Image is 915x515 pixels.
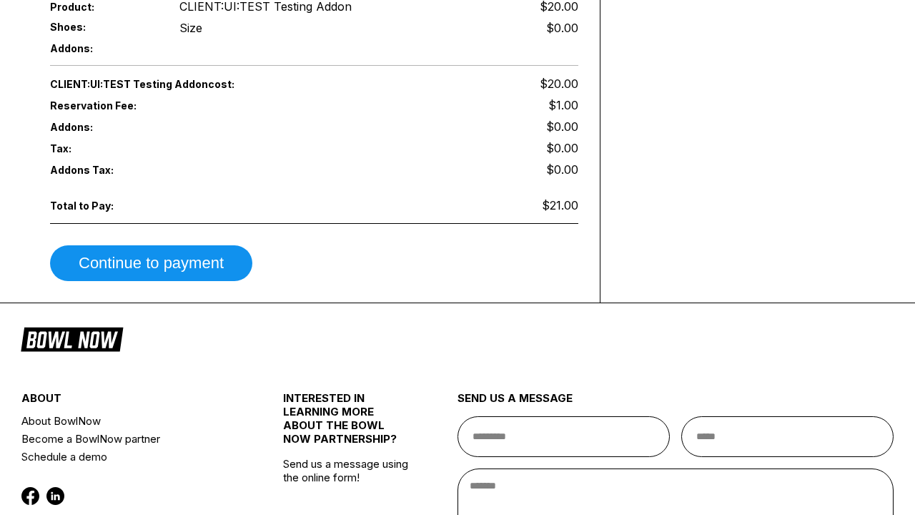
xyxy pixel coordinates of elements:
[542,198,578,212] span: $21.00
[50,21,156,33] span: Shoes:
[50,142,156,154] span: Tax:
[179,21,202,35] div: Size
[50,42,156,54] span: Addons:
[546,21,578,35] div: $0.00
[540,77,578,91] span: $20.00
[548,98,578,112] span: $1.00
[546,119,578,134] span: $0.00
[21,412,239,430] a: About BowlNow
[546,141,578,155] span: $0.00
[50,1,156,13] span: Product:
[21,430,239,448] a: Become a BowlNow partner
[283,391,414,457] div: INTERESTED IN LEARNING MORE ABOUT THE BOWL NOW PARTNERSHIP?
[457,391,894,416] div: send us a message
[50,121,156,133] span: Addons:
[50,200,156,212] span: Total to Pay:
[21,391,239,412] div: about
[50,164,156,176] span: Addons Tax:
[21,448,239,466] a: Schedule a demo
[50,78,315,90] span: CLIENT:UI:TEST Testing Addon cost:
[50,245,252,281] button: Continue to payment
[546,162,578,177] span: $0.00
[50,99,315,112] span: Reservation Fee:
